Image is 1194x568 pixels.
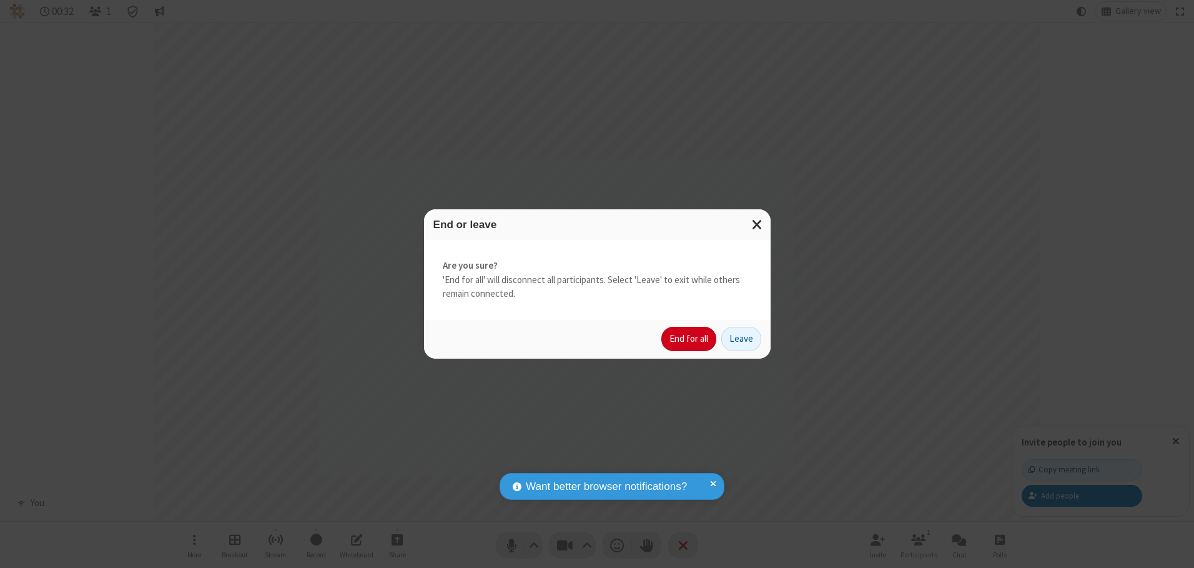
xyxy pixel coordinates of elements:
button: Leave [721,327,761,352]
div: 'End for all' will disconnect all participants. Select 'Leave' to exit while others remain connec... [424,240,771,320]
button: Close modal [744,209,771,240]
button: End for all [661,327,716,352]
span: Want better browser notifications? [526,479,687,495]
strong: Are you sure? [443,259,752,273]
h3: End or leave [433,219,761,231]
